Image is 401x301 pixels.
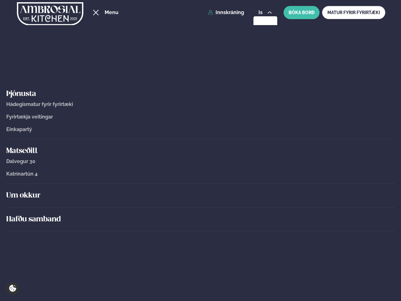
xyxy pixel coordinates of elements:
span: Fyrirtækja veitingar [6,114,53,120]
span: Hádegismatur fyrir fyrirtæki [6,101,73,107]
a: Hafðu samband [6,214,395,224]
a: MATUR FYRIR FYRIRTÆKI [322,6,385,19]
a: Katrínartún 4 [6,171,395,177]
a: Einkapartý [6,127,395,132]
a: Um okkur [6,191,395,201]
a: Hádegismatur fyrir fyrirtæki [6,102,395,107]
span: Katrínartún 4 [6,171,38,177]
a: Cookie settings [6,282,19,295]
span: Einkapartý [6,126,32,132]
a: Innskráning [208,10,244,15]
button: is [253,10,277,15]
span: Dalvegur 30 [6,158,35,164]
span: is [258,10,264,15]
a: Fyrirtækja veitingar [6,114,395,120]
a: Matseðill [6,146,395,156]
a: Þjónusta [6,89,395,99]
a: Dalvegur 30 [6,159,395,164]
button: BÓKA BORÐ [284,6,320,19]
img: logo [17,1,83,27]
button: hamburger [92,9,100,16]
